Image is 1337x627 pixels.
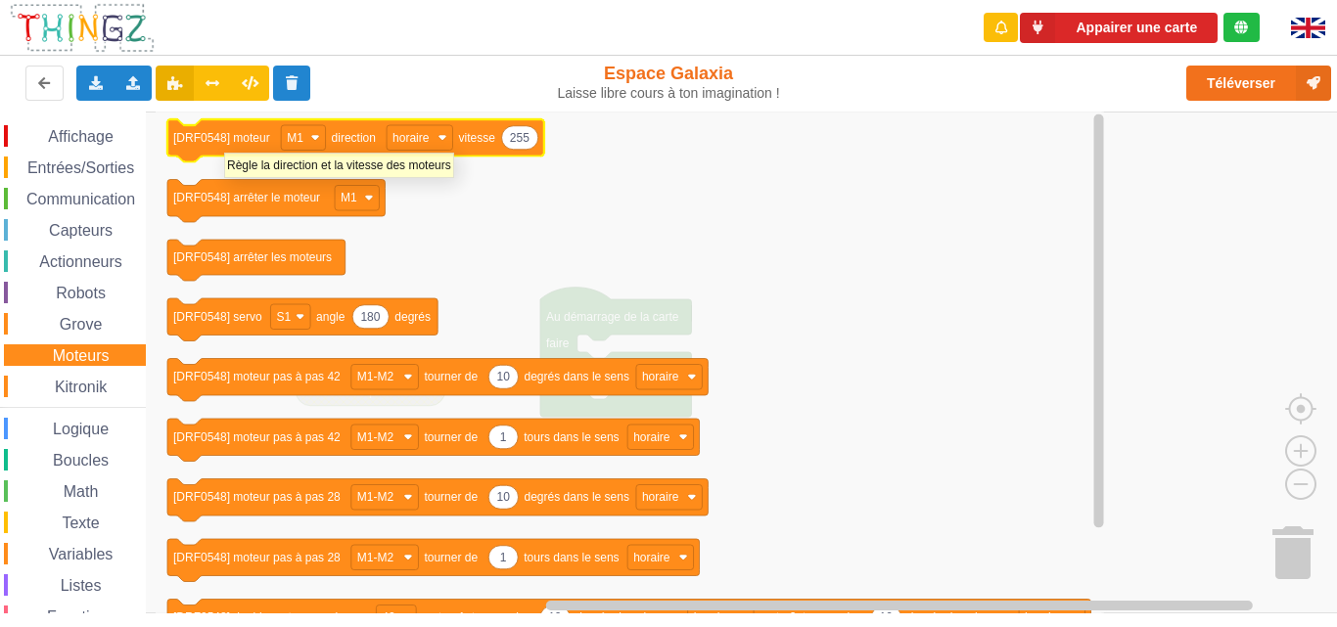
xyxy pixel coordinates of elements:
text: [DRF0548] servo [173,310,262,324]
span: Affichage [45,128,115,145]
img: gb.png [1291,18,1325,38]
span: Robots [53,285,109,301]
text: [DRF0548] arrêter les moteurs [173,250,332,264]
text: tourner de [424,490,478,504]
span: Communication [23,191,138,207]
text: 10 [496,490,510,504]
button: Téléverser [1186,66,1331,101]
text: tourner de [424,370,478,383]
span: Boucles [50,452,112,469]
text: tourner de [424,430,478,444]
text: 180 [360,310,380,324]
span: Capteurs [46,222,115,239]
text: [DRF0548] moteur [173,131,270,145]
text: 1 [500,551,507,564]
text: angle [316,310,346,324]
span: Moteurs [50,347,113,364]
text: [DRF0548] moteur pas à pas 28 [173,551,341,564]
text: degrés [394,310,431,324]
span: Listes [58,577,105,594]
text: M1 [341,191,357,204]
text: M1-M2 [357,551,394,564]
span: Texte [59,515,102,531]
span: Entrées/Sorties [24,159,137,176]
text: degrés dans le sens [525,370,629,383]
span: Logique [50,421,112,437]
button: Appairer une carte [1020,13,1218,43]
text: 255 [510,131,530,145]
text: M1 [287,131,303,145]
text: M1-M2 [357,430,394,444]
span: Math [61,483,102,500]
text: M1-M2 [357,490,394,504]
text: horaire [633,430,670,444]
text: [DRF0548] moteur pas à pas 28 [173,490,341,504]
span: Fonctions [44,608,117,625]
text: S1 [276,310,291,324]
text: tours dans le sens [524,551,619,564]
text: 10 [496,370,510,383]
text: degrés dans le sens [525,490,629,504]
text: [DRF0548] arrêter le moteur [173,191,320,204]
div: Espace Galaxia [555,63,781,102]
text: tourner de [424,551,478,564]
text: direction [332,131,376,145]
div: Laisse libre cours à ton imagination ! [555,85,781,102]
span: Variables [46,546,116,562]
div: Tu es connecté au serveur de création de Thingz [1223,13,1260,42]
span: Kitronik [52,379,110,395]
text: [DRF0548] moteur pas à pas 42 [173,370,341,383]
div: Règle la direction et la vitesse des moteurs [227,156,451,175]
text: vitesse [458,131,495,145]
text: 1 [500,430,507,444]
text: horaire [392,131,430,145]
text: horaire [642,370,679,383]
span: Actionneurs [36,253,125,270]
text: horaire [642,490,679,504]
img: thingz_logo.png [9,2,156,54]
text: tours dans le sens [524,430,619,444]
text: horaire [633,551,670,564]
text: M1-M2 [357,370,394,383]
span: Grove [57,316,106,333]
text: [DRF0548] moteur pas à pas 42 [173,430,341,444]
